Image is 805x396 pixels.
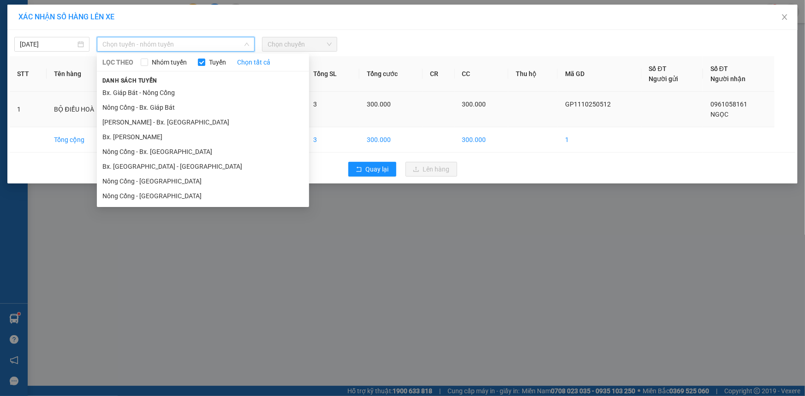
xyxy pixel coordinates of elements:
span: LỌC THEO [102,57,133,67]
span: rollback [356,166,362,173]
span: 0961058161 [710,100,747,108]
li: Bx. Giáp Bát - Nông Cống [97,85,309,100]
td: Tổng cộng [47,127,122,153]
a: Chọn tất cả [237,57,270,67]
input: 11/10/2025 [20,39,76,49]
span: 300.000 [462,100,486,108]
strong: PHIẾU BIÊN NHẬN [27,61,78,81]
strong: CHUYỂN PHÁT NHANH ĐÔNG LÝ [24,7,82,37]
td: 1 [558,127,642,153]
span: Số ĐT [710,65,728,72]
span: down [244,41,250,47]
li: Nông Cống - [GEOGRAPHIC_DATA] [97,189,309,203]
td: 300.000 [359,127,423,153]
li: Nông Cống - Bx. [GEOGRAPHIC_DATA] [97,144,309,159]
li: [PERSON_NAME] - Bx. [GEOGRAPHIC_DATA] [97,115,309,130]
th: Tổng SL [306,56,359,92]
th: Thu hộ [508,56,558,92]
button: Close [772,5,798,30]
th: CR [423,56,454,92]
th: Tên hàng [47,56,122,92]
span: Danh sách tuyến [97,77,163,85]
span: GP1110250512 [565,100,611,108]
li: Bx. [PERSON_NAME] [97,130,309,144]
span: Số ĐT [649,65,667,72]
button: rollbackQuay lại [348,162,396,177]
li: Bx. [GEOGRAPHIC_DATA] - [GEOGRAPHIC_DATA] [97,159,309,174]
span: close [781,13,788,21]
td: 3 [306,127,359,153]
li: Nông Cống - [GEOGRAPHIC_DATA] [97,174,309,189]
span: Người nhận [710,75,745,83]
th: CC [455,56,509,92]
span: 3 [314,100,317,108]
span: Tuyến [205,57,230,67]
th: Mã GD [558,56,642,92]
img: logo [5,32,21,64]
th: Tổng cước [359,56,423,92]
span: Chọn tuyến - nhóm tuyến [102,37,249,51]
td: BỘ ĐIỀU HOÀ [47,92,122,127]
span: XÁC NHẬN SỐ HÀNG LÊN XE [18,12,114,21]
span: Quay lại [366,164,389,174]
li: Nông Cống - Bx. Giáp Bát [97,100,309,115]
span: Chọn chuyến [268,37,332,51]
td: 1 [10,92,47,127]
span: NGỌC [710,111,728,118]
td: 300.000 [455,127,509,153]
span: SĐT XE 0947 762 437 [28,39,77,59]
th: STT [10,56,47,92]
button: uploadLên hàng [405,162,457,177]
span: Nhóm tuyến [148,57,191,67]
span: 300.000 [367,100,391,108]
span: Người gửi [649,75,679,83]
span: GP1110250512 [84,47,138,57]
